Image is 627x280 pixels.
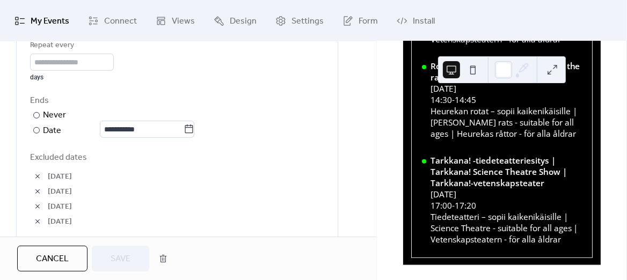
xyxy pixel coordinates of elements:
div: days [30,73,114,82]
div: [DATE] [431,83,582,94]
a: Views [148,4,203,37]
div: Repeat every [30,39,112,52]
span: 14:30 [431,94,452,106]
span: [DATE] [48,186,324,198]
div: Tiedeteatteri – sopii kaikenikäisille | Science Theatre - suitable for all ages | Vetenskapsteate... [431,211,582,245]
a: Form [334,4,386,37]
span: Views [172,13,195,30]
a: Install [389,4,443,37]
span: Form [359,13,378,30]
div: Date [43,124,194,138]
span: [DATE] [48,216,324,229]
div: Rottien ruokintanäytös | We feed the rats | Vi matar råttorna [431,61,582,83]
span: - [452,200,455,211]
div: Ends [30,94,322,107]
span: Connect [104,13,137,30]
span: Install [413,13,435,30]
span: My Events [31,13,69,30]
span: 14:45 [455,94,476,106]
span: Excluded dates [30,151,324,164]
span: 17:00 [431,200,452,211]
span: [DATE] [48,201,324,213]
span: Cancel [36,253,69,266]
span: 17:20 [455,200,476,211]
a: My Events [6,4,77,37]
div: [DATE] [431,189,582,200]
button: Cancel [17,246,88,271]
a: Connect [80,4,145,37]
div: Tarkkana! -tiedeteatteriesitys | Tarkkana! Science Theatre Show | Tarkkana!-vetenskapsteater [431,155,582,189]
a: Design [206,4,265,37]
a: Settings [267,4,332,37]
span: Design [230,13,257,30]
div: Never [43,109,67,122]
span: - [452,94,455,106]
div: Heurekan rotat – sopii kaikenikäisille | [PERSON_NAME] rats - suitable for all ages | Heurekas rå... [431,106,582,139]
span: [DATE] [48,171,324,183]
span: Settings [291,13,324,30]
